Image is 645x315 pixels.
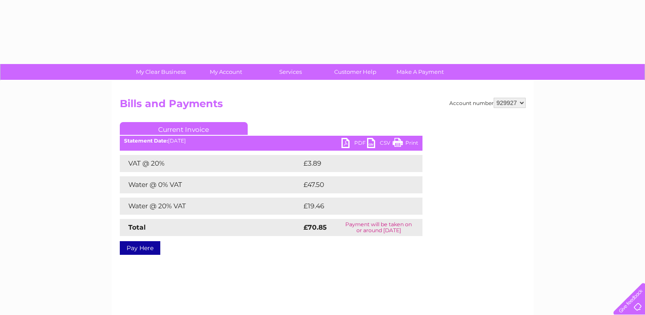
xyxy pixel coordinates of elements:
a: Pay Here [120,241,160,255]
td: Water @ 0% VAT [120,176,301,193]
td: £3.89 [301,155,403,172]
a: My Account [191,64,261,80]
a: PDF [341,138,367,150]
div: Account number [449,98,526,108]
div: [DATE] [120,138,422,144]
td: VAT @ 20% [120,155,301,172]
td: £47.50 [301,176,405,193]
a: CSV [367,138,393,150]
a: Customer Help [320,64,390,80]
td: Water @ 20% VAT [120,198,301,215]
h2: Bills and Payments [120,98,526,114]
strong: £70.85 [304,223,327,231]
a: Current Invoice [120,122,248,135]
td: £19.46 [301,198,405,215]
strong: Total [128,223,146,231]
a: Print [393,138,418,150]
a: Services [255,64,326,80]
a: My Clear Business [126,64,196,80]
td: Payment will be taken on or around [DATE] [335,219,422,236]
b: Statement Date: [124,137,168,144]
a: Make A Payment [385,64,455,80]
